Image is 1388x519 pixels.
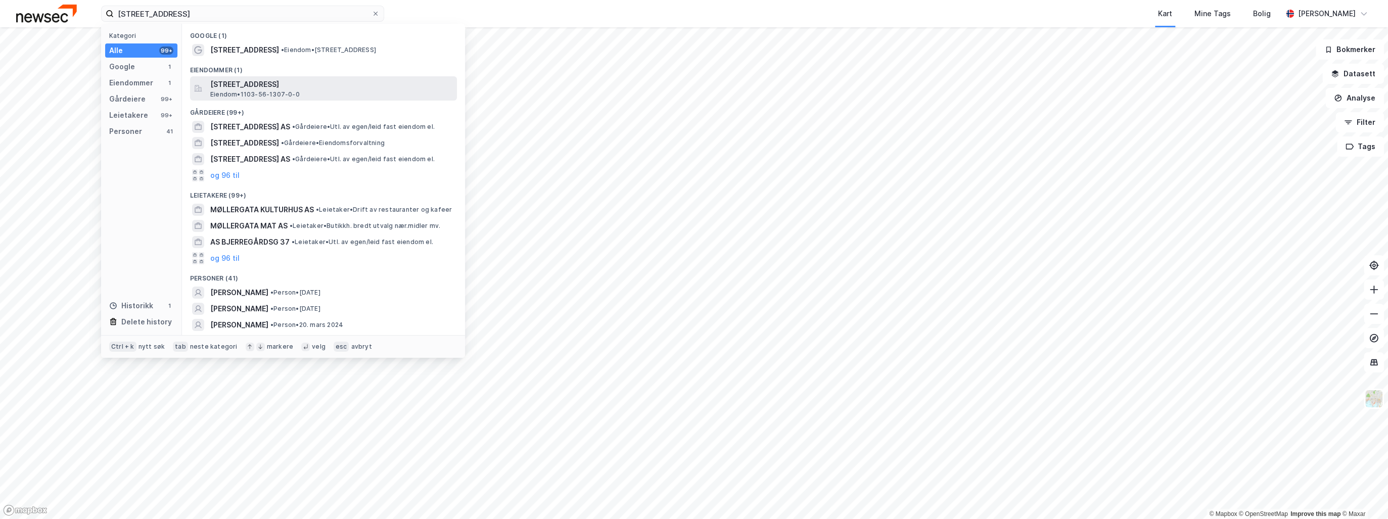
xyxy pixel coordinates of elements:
[121,316,172,328] div: Delete history
[281,46,284,54] span: •
[270,321,343,329] span: Person • 20. mars 2024
[159,95,173,103] div: 99+
[292,238,433,246] span: Leietaker • Utl. av egen/leid fast eiendom el.
[182,101,465,119] div: Gårdeiere (99+)
[351,343,372,351] div: avbryt
[210,287,268,299] span: [PERSON_NAME]
[312,343,326,351] div: velg
[270,305,320,313] span: Person • [DATE]
[270,289,320,297] span: Person • [DATE]
[1316,39,1384,60] button: Bokmerker
[210,78,453,90] span: [STREET_ADDRESS]
[292,155,435,163] span: Gårdeiere • Utl. av egen/leid fast eiendom el.
[138,343,165,351] div: nytt søk
[316,206,452,214] span: Leietaker • Drift av restauranter og kafeer
[1322,64,1384,84] button: Datasett
[334,342,349,352] div: esc
[159,111,173,119] div: 99+
[210,204,314,216] span: MØLLERGATA KULTURHUS AS
[292,123,295,130] span: •
[182,24,465,42] div: Google (1)
[281,139,284,147] span: •
[281,139,385,147] span: Gårdeiere • Eiendomsforvaltning
[210,137,279,149] span: [STREET_ADDRESS]
[114,6,372,21] input: Søk på adresse, matrikkel, gårdeiere, leietakere eller personer
[1337,470,1388,519] iframe: Chat Widget
[1290,510,1340,517] a: Improve this map
[316,206,319,213] span: •
[173,342,188,352] div: tab
[210,220,288,232] span: MØLLERGATA MAT AS
[210,319,268,331] span: [PERSON_NAME]
[16,5,77,22] img: newsec-logo.f6e21ccffca1b3a03d2d.png
[109,44,123,57] div: Alle
[210,90,300,99] span: Eiendom • 1103-56-1307-0-0
[3,504,48,516] a: Mapbox homepage
[270,289,273,296] span: •
[1337,136,1384,157] button: Tags
[1325,88,1384,108] button: Analyse
[210,169,240,181] button: og 96 til
[159,46,173,55] div: 99+
[281,46,376,54] span: Eiendom • [STREET_ADDRESS]
[109,300,153,312] div: Historikk
[292,155,295,163] span: •
[165,302,173,310] div: 1
[190,343,238,351] div: neste kategori
[109,342,136,352] div: Ctrl + k
[292,238,295,246] span: •
[165,63,173,71] div: 1
[210,44,279,56] span: [STREET_ADDRESS]
[1158,8,1172,20] div: Kart
[109,125,142,137] div: Personer
[1253,8,1271,20] div: Bolig
[210,236,290,248] span: AS BJERREGÅRDSG 37
[1239,510,1288,517] a: OpenStreetMap
[290,222,440,230] span: Leietaker • Butikkh. bredt utvalg nær.midler mv.
[1337,470,1388,519] div: Kontrollprogram for chat
[1194,8,1231,20] div: Mine Tags
[270,321,273,328] span: •
[182,183,465,202] div: Leietakere (99+)
[290,222,293,229] span: •
[182,58,465,76] div: Eiendommer (1)
[210,303,268,315] span: [PERSON_NAME]
[1298,8,1356,20] div: [PERSON_NAME]
[109,77,153,89] div: Eiendommer
[182,266,465,285] div: Personer (41)
[292,123,435,131] span: Gårdeiere • Utl. av egen/leid fast eiendom el.
[165,79,173,87] div: 1
[210,121,290,133] span: [STREET_ADDRESS] AS
[267,343,293,351] div: markere
[109,93,146,105] div: Gårdeiere
[1335,112,1384,132] button: Filter
[109,32,177,39] div: Kategori
[270,305,273,312] span: •
[109,109,148,121] div: Leietakere
[109,61,135,73] div: Google
[1364,389,1383,408] img: Z
[165,127,173,135] div: 41
[210,153,290,165] span: [STREET_ADDRESS] AS
[210,252,240,264] button: og 96 til
[1209,510,1237,517] a: Mapbox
